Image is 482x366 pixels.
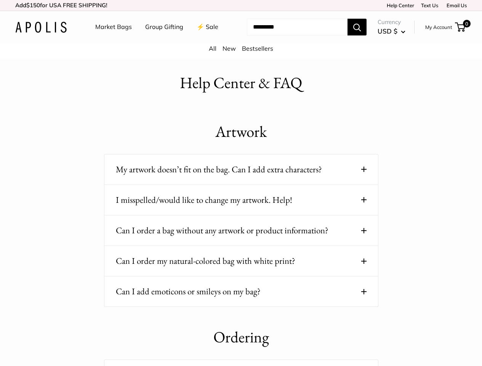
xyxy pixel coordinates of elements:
[223,45,236,52] a: New
[116,254,367,268] button: Can I order my natural-colored bag with white print?
[116,162,367,177] button: My artwork doesn’t fit on the bag. Can I add extra characters?
[463,20,471,27] span: 0
[378,17,405,27] span: Currency
[104,120,378,143] h1: Artwork
[180,72,302,94] h1: Help Center & FAQ
[116,223,367,238] button: Can I order a bag without any artwork or product information?
[209,45,216,52] a: All
[444,2,467,8] a: Email Us
[26,2,40,9] span: $150
[116,193,367,207] button: I misspelled/would like to change my artwork. Help!
[15,22,67,33] img: Apolis
[425,22,452,32] a: My Account
[104,326,378,348] h1: Ordering
[384,2,414,8] a: Help Center
[378,27,397,35] span: USD $
[197,21,218,33] a: ⚡️ Sale
[347,19,367,35] button: Search
[421,2,438,8] a: Text Us
[378,25,405,37] button: USD $
[116,284,367,299] button: Can I add emoticons or smileys on my bag?
[242,45,273,52] a: Bestsellers
[145,21,183,33] a: Group Gifting
[95,21,132,33] a: Market Bags
[247,19,347,35] input: Search...
[456,22,465,32] a: 0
